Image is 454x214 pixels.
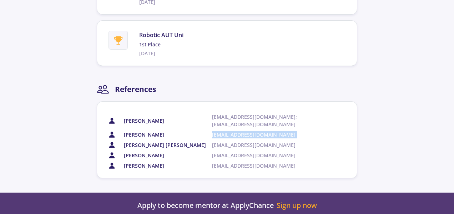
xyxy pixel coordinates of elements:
[124,141,206,149] span: [PERSON_NAME] [PERSON_NAME]
[212,113,318,128] span: [EMAIL_ADDRESS][DOMAIN_NAME]; [EMAIL_ADDRESS][DOMAIN_NAME]
[212,141,318,149] span: [EMAIL_ADDRESS][DOMAIN_NAME]
[139,50,183,57] span: [DATE]
[212,162,318,169] span: [EMAIL_ADDRESS][DOMAIN_NAME]
[212,131,318,138] span: [EMAIL_ADDRESS][DOMAIN_NAME]
[124,152,164,159] span: [PERSON_NAME]
[124,131,164,138] span: [PERSON_NAME]
[115,85,156,94] h2: References
[124,117,164,124] span: [PERSON_NAME]
[277,201,317,210] a: Sign up now
[124,162,164,169] span: [PERSON_NAME]
[212,152,318,159] span: [EMAIL_ADDRESS][DOMAIN_NAME]
[139,31,183,39] span: Robotic AUT Uni
[139,41,183,48] span: 1st Place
